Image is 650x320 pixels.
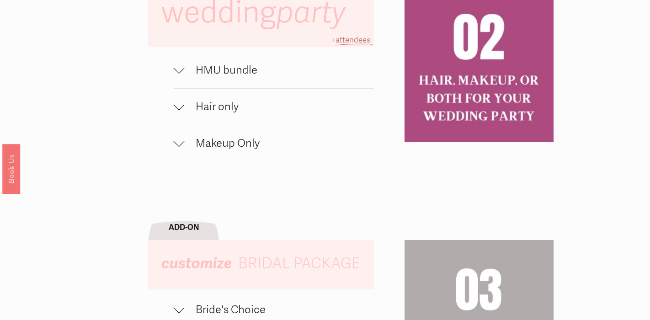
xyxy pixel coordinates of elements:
span: BRIDAL PACKAGE [238,255,360,272]
span: attendees [336,35,370,45]
button: HMU bundle [174,52,374,88]
a: Book Us [2,144,20,194]
strong: ADD-ON [169,223,199,232]
button: Makeup Only [174,125,374,161]
em: customize [161,254,232,272]
span: Bride's Choice [185,303,348,316]
span: + [331,35,336,45]
button: Hair only [174,89,374,125]
span: Makeup Only [185,137,374,150]
span: HMU bundle [185,64,374,77]
span: Hair only [185,100,374,113]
